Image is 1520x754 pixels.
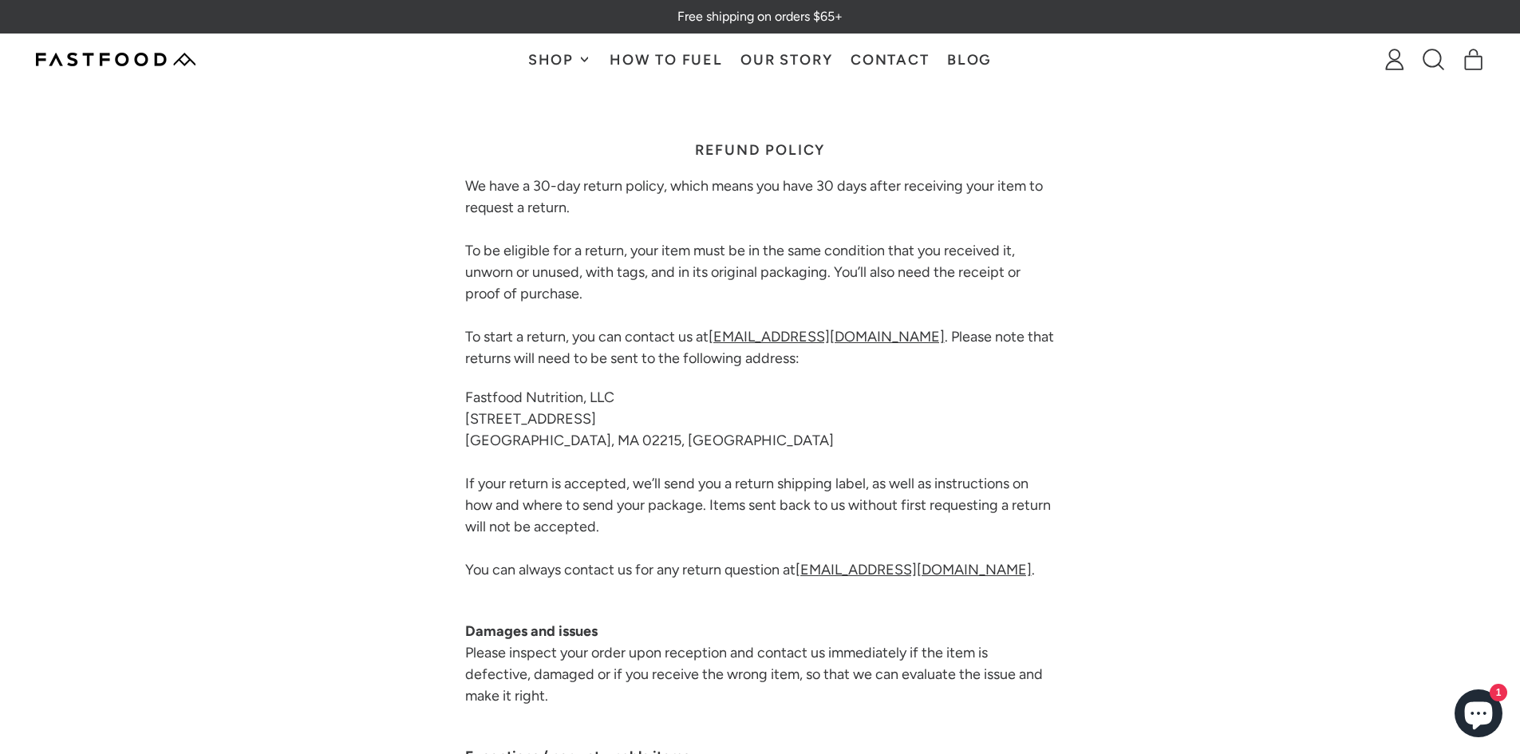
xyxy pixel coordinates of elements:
a: How To Fuel [601,34,732,85]
button: Shop [519,34,600,85]
a: [EMAIL_ADDRESS][DOMAIN_NAME] [796,561,1032,578]
a: Our Story [732,34,842,85]
p: Please inspect your order upon reception and contact us immediately if the item is defective, dam... [465,621,1056,707]
inbox-online-store-chat: Shopify online store chat [1450,689,1507,741]
img: Fastfood [36,53,195,66]
a: Contact [842,34,938,85]
h1: Refund policy [465,143,1056,157]
a: [EMAIL_ADDRESS][DOMAIN_NAME] [709,328,945,345]
a: Blog [938,34,1001,85]
p: Fastfood Nutrition, LLC [STREET_ADDRESS] [GEOGRAPHIC_DATA], MA 02215, [GEOGRAPHIC_DATA] If your r... [465,387,1056,581]
strong: Damages and issues [465,622,598,640]
span: Shop [528,53,578,67]
p: We have a 30-day return policy, which means you have 30 days after receiving your item to request... [465,176,1056,369]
